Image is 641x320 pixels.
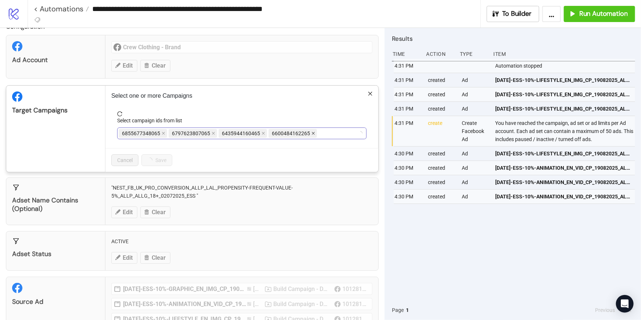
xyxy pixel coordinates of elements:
div: 4:30 PM [394,190,422,204]
div: 4:30 PM [394,175,422,189]
div: 4:31 PM [394,116,422,146]
a: [DATE]-ESS-10%-ANIMATION_EN_VID_CP_19082025_ALLG_CC_SC1_USP1_ [496,161,632,175]
a: [DATE]-ESS-10%-ANIMATION_EN_VID_CP_19082025_ALLG_CC_SC1_USP1_ [496,175,632,189]
span: 6435944160465 [219,129,267,138]
a: [DATE]-ESS-10%-LIFESTYLE_EN_IMG_CP_19082025_ALLG_CC_SC1_USP1_ [496,102,632,116]
span: 6797623807065 [172,129,210,137]
div: created [428,190,456,204]
a: [DATE]-ESS-10%-ANIMATION_EN_VID_CP_19082025_ALLG_CC_SC1_USP1_ [496,190,632,204]
div: 4:31 PM [394,87,422,101]
span: [DATE]-ESS-10%-LIFESTYLE_EN_IMG_CP_19082025_ALLG_CC_SC1_USP1_ [496,105,632,113]
span: Run Automation [579,10,628,18]
div: created [428,147,456,161]
a: [DATE]-ESS-10%-LIFESTYLE_EN_IMG_CP_19082025_ALLG_CC_SC1_USP1_ [496,73,632,87]
span: reload [117,111,367,116]
span: close [262,132,265,135]
span: close [368,91,373,96]
p: Select one or more Campaigns [111,91,372,100]
span: Page [392,306,404,314]
button: Save [141,154,172,166]
div: Item [493,47,635,61]
button: ... [542,6,561,22]
div: Ad [461,175,490,189]
span: 6600484162265 [269,129,317,138]
button: Run Automation [564,6,635,22]
span: loading [357,131,363,136]
div: Automation stopped [495,59,637,73]
div: Type [459,47,488,61]
div: create [428,116,456,146]
div: 4:31 PM [394,59,422,73]
div: Create Facebook Ad [461,116,490,146]
a: [DATE]-ESS-10%-LIFESTYLE_EN_IMG_CP_19082025_ALLG_CC_SC1_USP1_ [496,87,632,101]
span: [DATE]-ESS-10%-ANIMATION_EN_VID_CP_19082025_ALLG_CC_SC1_USP1_ [496,193,632,201]
h2: Results [392,34,635,43]
div: created [428,87,456,101]
div: Ad [461,147,490,161]
span: 6855677348065 [122,129,160,137]
span: close [162,132,165,135]
div: You have reached the campaign, ad set or ad limits per Ad account. Each ad set can contain a maxi... [495,116,637,146]
a: < Automations [34,5,89,12]
div: Ad [461,73,490,87]
span: [DATE]-ESS-10%-LIFESTYLE_EN_IMG_CP_19082025_ALLG_CC_SC1_USP1_ [496,150,632,158]
label: Select campaign ids from list [117,116,187,125]
div: Target Campaigns [12,106,99,115]
div: Ad [461,161,490,175]
div: created [428,161,456,175]
div: Ad [461,190,490,204]
span: To Builder [503,10,532,18]
div: Action [426,47,454,61]
div: Open Intercom Messenger [616,295,634,313]
button: Previous [593,306,617,314]
span: [DATE]-ESS-10%-LIFESTYLE_EN_IMG_CP_19082025_ALLG_CC_SC1_USP1_ [496,90,632,98]
button: To Builder [487,6,540,22]
span: 6600484162265 [272,129,310,137]
div: created [428,73,456,87]
div: 4:31 PM [394,102,422,116]
span: 6855677348065 [119,129,167,138]
div: 4:30 PM [394,147,422,161]
div: created [428,175,456,189]
span: close [312,132,315,135]
span: [DATE]-ESS-10%-LIFESTYLE_EN_IMG_CP_19082025_ALLG_CC_SC1_USP1_ [496,76,632,84]
span: 6435944160465 [222,129,260,137]
div: Ad [461,87,490,101]
a: [DATE]-ESS-10%-LIFESTYLE_EN_IMG_CP_19082025_ALLG_CC_SC1_USP1_ [496,147,632,161]
span: close [212,132,215,135]
div: 4:30 PM [394,161,422,175]
button: 1 [404,306,411,314]
span: [DATE]-ESS-10%-ANIMATION_EN_VID_CP_19082025_ALLG_CC_SC1_USP1_ [496,178,632,186]
span: 6797623807065 [169,129,217,138]
div: created [428,102,456,116]
span: [DATE]-ESS-10%-ANIMATION_EN_VID_CP_19082025_ALLG_CC_SC1_USP1_ [496,164,632,172]
button: Cancel [111,154,138,166]
div: 4:31 PM [394,73,422,87]
div: Ad [461,102,490,116]
div: Time [392,47,421,61]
